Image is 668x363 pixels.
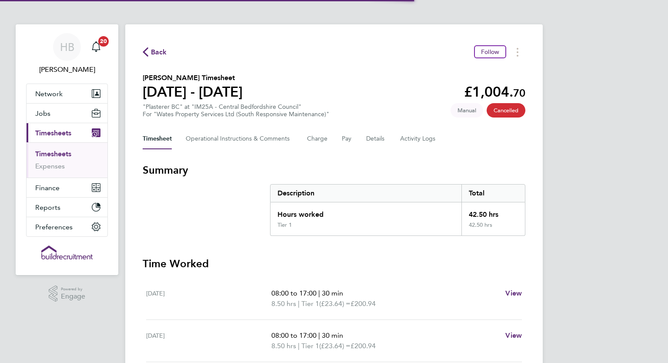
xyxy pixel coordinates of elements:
button: Details [366,128,386,149]
span: | [318,331,320,339]
span: 08:00 to 17:00 [271,289,317,297]
span: | [298,342,300,350]
div: 42.50 hrs [461,202,525,222]
span: View [505,289,522,297]
button: Timesheet [143,128,172,149]
span: £200.94 [351,299,376,308]
a: Timesheets [35,150,71,158]
button: Network [27,84,107,103]
button: Activity Logs [400,128,437,149]
button: Timesheets Menu [510,45,525,59]
span: View [505,331,522,339]
button: Reports [27,198,107,217]
app-decimal: £1,004. [464,84,525,100]
span: 08:00 to 17:00 [271,331,317,339]
button: Follow [474,45,506,58]
span: Tier 1 [301,341,319,351]
span: Jobs [35,109,50,118]
div: Summary [270,184,525,236]
img: buildrec-logo-retina.png [41,245,93,259]
span: Reports [35,203,60,212]
div: Hours worked [271,202,461,222]
span: Network [35,90,63,98]
a: 20 [87,33,105,61]
div: Timesheets [27,142,107,178]
span: This timesheet has been cancelled. [487,103,525,118]
a: Expenses [35,162,65,170]
span: Finance [35,184,60,192]
span: 8.50 hrs [271,342,296,350]
span: (£23.64) = [319,299,351,308]
div: 42.50 hrs [461,222,525,235]
div: Total [461,185,525,202]
button: Pay [342,128,352,149]
div: For "Wates Property Services Ltd (South Responsive Maintenance)" [143,111,329,118]
button: Finance [27,178,107,197]
div: "Plasterer BC" at "IM25A - Central Bedfordshire Council" [143,103,329,118]
h1: [DATE] - [DATE] [143,83,243,101]
span: | [318,289,320,297]
span: (£23.64) = [319,342,351,350]
button: Operational Instructions & Comments [186,128,293,149]
h2: [PERSON_NAME] Timesheet [143,73,243,83]
div: [DATE] [146,288,271,309]
h3: Summary [143,163,525,177]
nav: Main navigation [16,24,118,275]
span: Hayley Barrance [26,64,108,75]
span: Timesheets [35,129,71,137]
span: Follow [481,48,499,56]
div: Description [271,185,461,202]
span: £200.94 [351,342,376,350]
a: View [505,288,522,299]
span: Back [151,47,167,57]
span: 20 [98,36,109,47]
button: Charge [307,128,328,149]
span: Powered by [61,286,85,293]
span: Preferences [35,223,73,231]
span: 70 [513,87,525,99]
span: 30 min [322,289,343,297]
a: View [505,330,522,341]
button: Jobs [27,104,107,123]
span: 30 min [322,331,343,339]
div: Tier 1 [277,222,292,229]
a: Go to home page [26,245,108,259]
span: | [298,299,300,308]
button: Timesheets [27,123,107,142]
span: 8.50 hrs [271,299,296,308]
span: This timesheet was manually created. [451,103,483,118]
button: Preferences [27,217,107,236]
span: Tier 1 [301,299,319,309]
span: HB [60,41,74,53]
a: HB[PERSON_NAME] [26,33,108,75]
h3: Time Worked [143,257,525,271]
div: [DATE] [146,330,271,351]
span: Engage [61,293,85,300]
button: Back [143,47,167,57]
a: Powered byEngage [49,286,86,302]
